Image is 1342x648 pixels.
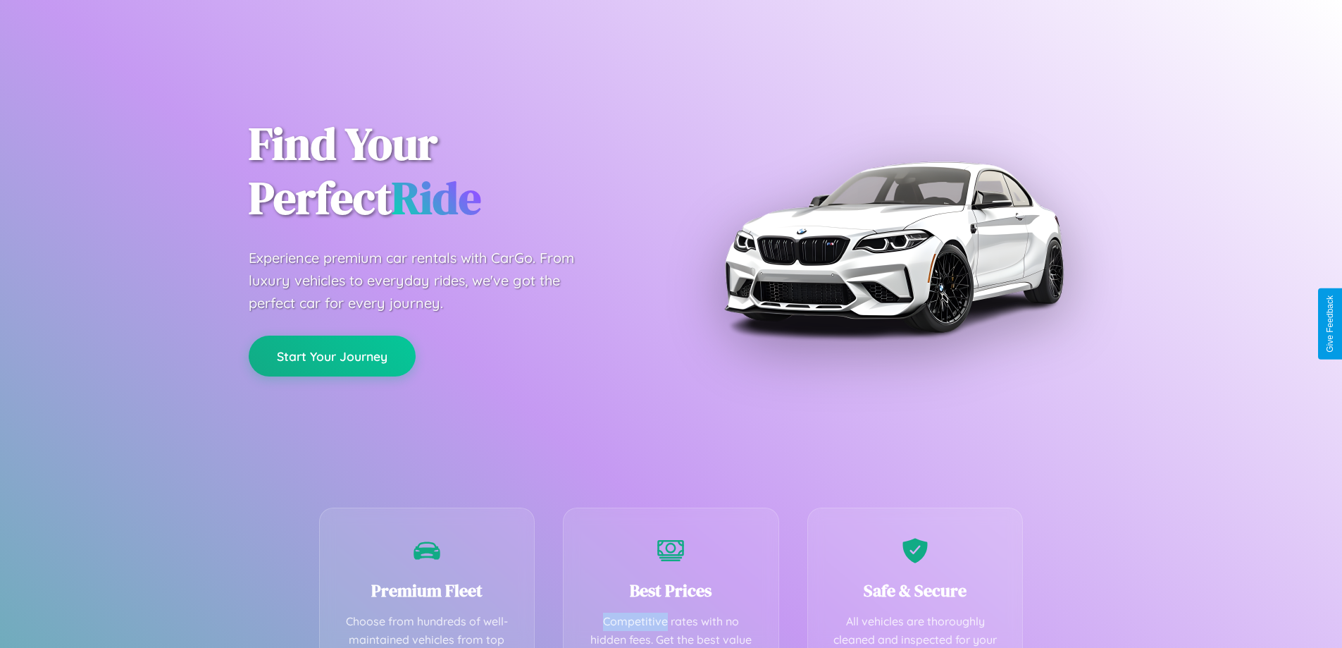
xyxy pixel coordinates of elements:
h3: Safe & Secure [829,579,1002,602]
p: Experience premium car rentals with CarGo. From luxury vehicles to everyday rides, we've got the ... [249,247,601,314]
h3: Premium Fleet [341,579,514,602]
button: Start Your Journey [249,336,416,377]
h1: Find Your Perfect [249,117,650,226]
div: Give Feedback [1325,295,1335,353]
h3: Best Prices [585,579,757,602]
img: Premium BMW car rental vehicle [717,71,1069,423]
span: Ride [392,167,481,228]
